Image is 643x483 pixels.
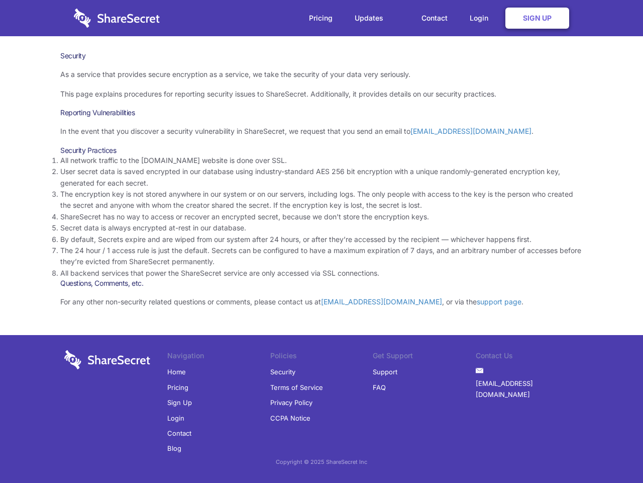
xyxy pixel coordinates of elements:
[167,364,186,379] a: Home
[167,411,184,426] a: Login
[60,189,583,211] li: The encryption key is not stored anywhere in our system or on our servers, including logs. The on...
[60,245,583,268] li: The 24 hour / 1 access rule is just the default. Secrets can be configured to have a maximum expi...
[60,146,583,155] h3: Security Practices
[299,3,343,34] a: Pricing
[373,350,476,364] li: Get Support
[410,127,531,135] a: [EMAIL_ADDRESS][DOMAIN_NAME]
[477,297,521,306] a: support page
[60,166,583,189] li: User secret data is saved encrypted in our database using industry-standard AES 256 bit encryptio...
[476,376,579,403] a: [EMAIL_ADDRESS][DOMAIN_NAME]
[60,126,583,137] p: In the event that you discover a security vulnerability in ShareSecret, we request that you send ...
[60,89,583,100] p: This page explains procedures for reporting security issues to ShareSecret. Additionally, it prov...
[505,8,569,29] a: Sign Up
[167,395,192,410] a: Sign Up
[373,364,397,379] a: Support
[60,51,583,60] h1: Security
[373,380,386,395] a: FAQ
[321,297,442,306] a: [EMAIL_ADDRESS][DOMAIN_NAME]
[167,441,181,456] a: Blog
[270,380,323,395] a: Terms of Service
[270,395,312,410] a: Privacy Policy
[64,350,150,369] img: logo-wordmark-white-trans-d4663122ce5f474addd5e946df7df03e33cb6a1c49d2221995e7729f52c070b2.svg
[60,69,583,80] p: As a service that provides secure encryption as a service, we take the security of your data very...
[60,279,583,288] h3: Questions, Comments, etc.
[60,222,583,233] li: Secret data is always encrypted at-rest in our database.
[60,108,583,117] h3: Reporting Vulnerabilities
[167,350,270,364] li: Navigation
[460,3,503,34] a: Login
[167,426,191,441] a: Contact
[167,380,188,395] a: Pricing
[74,9,160,28] img: logo-wordmark-white-trans-d4663122ce5f474addd5e946df7df03e33cb6a1c49d2221995e7729f52c070b2.svg
[60,296,583,307] p: For any other non-security related questions or comments, please contact us at , or via the .
[270,364,295,379] a: Security
[476,350,579,364] li: Contact Us
[411,3,458,34] a: Contact
[60,155,583,166] li: All network traffic to the [DOMAIN_NAME] website is done over SSL.
[270,350,373,364] li: Policies
[60,211,583,222] li: ShareSecret has no way to access or recover an encrypted secret, because we don’t store the encry...
[270,411,310,426] a: CCPA Notice
[60,268,583,279] li: All backend services that power the ShareSecret service are only accessed via SSL connections.
[60,234,583,245] li: By default, Secrets expire and are wiped from our system after 24 hours, or after they’re accesse...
